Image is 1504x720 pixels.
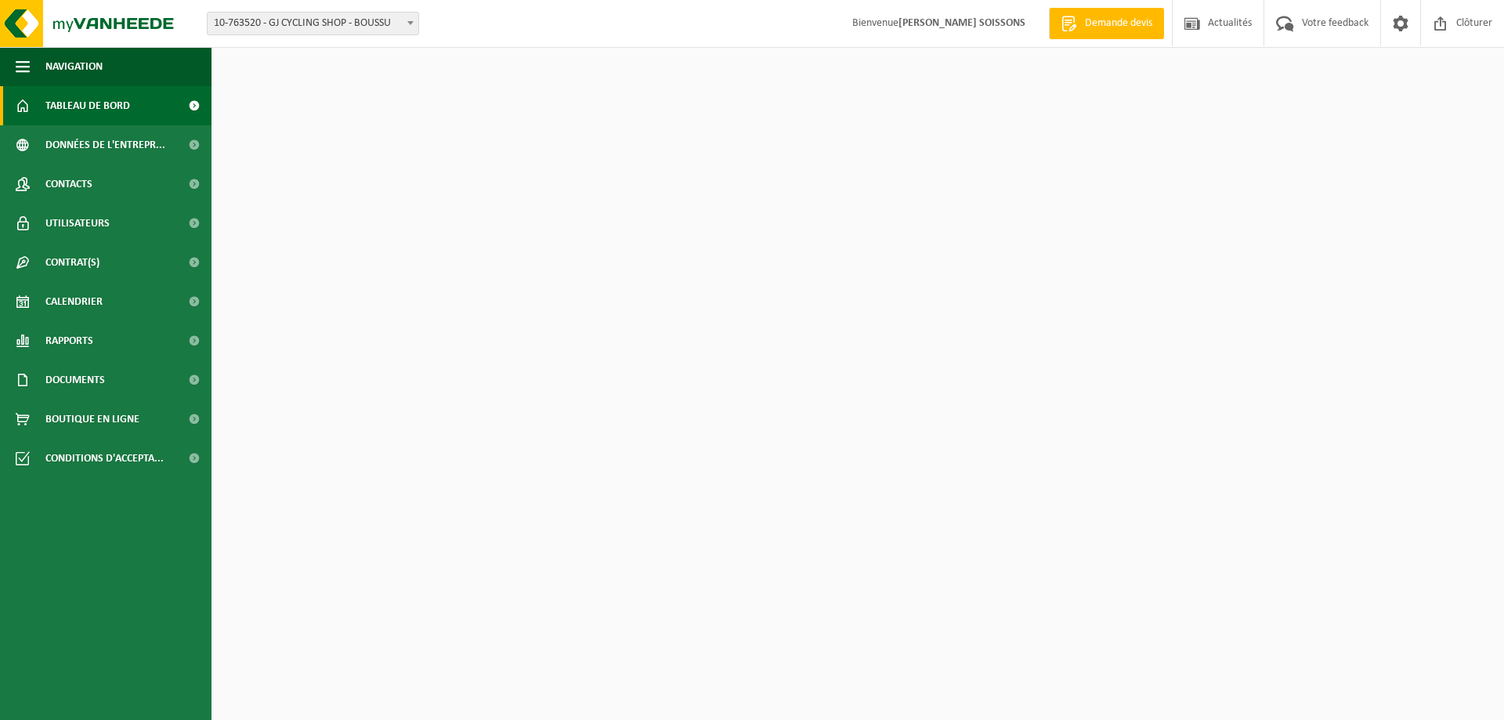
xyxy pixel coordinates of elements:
span: Calendrier [45,282,103,321]
span: 10-763520 - GJ CYCLING SHOP - BOUSSU [208,13,418,34]
span: Contacts [45,165,92,204]
span: 10-763520 - GJ CYCLING SHOP - BOUSSU [207,12,419,35]
span: Navigation [45,47,103,86]
span: Tableau de bord [45,86,130,125]
span: Contrat(s) [45,243,99,282]
span: Données de l'entrepr... [45,125,165,165]
span: Utilisateurs [45,204,110,243]
a: Demande devis [1049,8,1164,39]
strong: [PERSON_NAME] SOISSONS [898,17,1025,29]
span: Rapports [45,321,93,360]
span: Boutique en ligne [45,400,139,439]
span: Conditions d'accepta... [45,439,164,478]
span: Demande devis [1081,16,1156,31]
span: Documents [45,360,105,400]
